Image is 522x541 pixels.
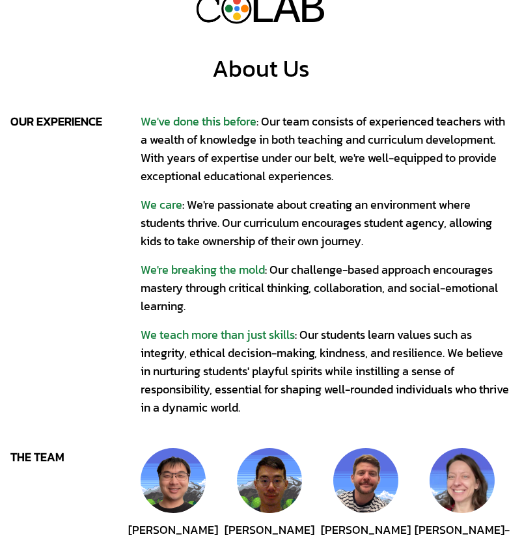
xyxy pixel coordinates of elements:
div: : We're passionate about creating an environment where students thrive. Our curriculum encourages... [141,196,512,250]
span: We teach more than just skills [141,326,295,343]
span: We've done this before [141,112,256,130]
div: : Our team consists of experienced teachers with a wealth of knowledge in both teaching and curri... [141,112,512,185]
div: : Our students learn values such as integrity, ethical decision-making, kindness, and resilience.... [141,326,512,417]
div: our experience [10,112,141,131]
img: Alan Tang [237,448,302,513]
img: Kim Monk-Goldsmith [430,448,495,513]
span: We care [141,196,182,213]
div: About Us [212,55,310,81]
img: Michael Chen [141,448,206,513]
div: : Our challenge-based approach encourages mastery through critical thinking, collaboration, and s... [141,261,512,315]
img: Nigel Coens [333,448,398,513]
div: the team [10,448,141,466]
span: We're breaking the mold [141,261,265,278]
